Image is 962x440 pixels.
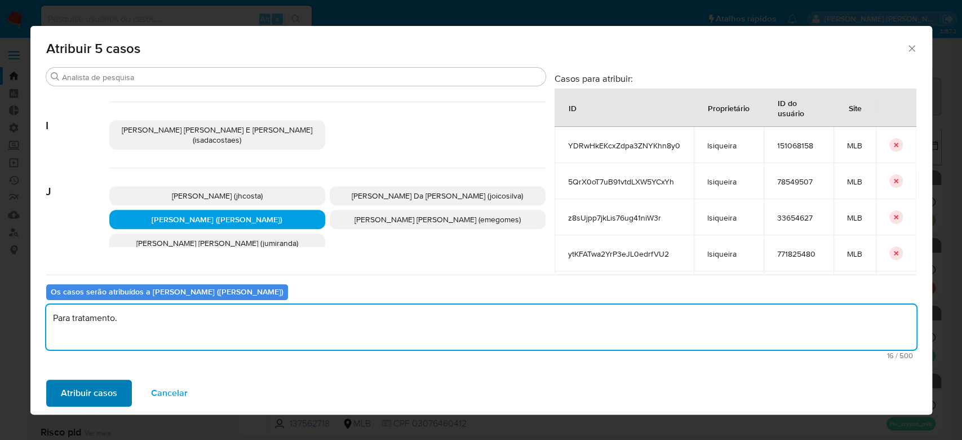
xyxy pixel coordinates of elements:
div: ID [555,94,590,121]
span: 33654627 [777,213,820,223]
div: [PERSON_NAME] (jhcosta) [109,186,325,205]
span: [PERSON_NAME] [PERSON_NAME] (emegomes) [354,214,521,225]
div: [PERSON_NAME] [PERSON_NAME] E [PERSON_NAME] (isadacostaes) [109,120,325,149]
span: I [46,102,109,133]
div: Site [835,94,875,121]
span: YDRwHkEKcxZdpa3ZNYKhn8y0 [568,140,680,151]
span: Atribuir casos [61,381,117,406]
button: icon-button [889,174,903,188]
button: Fechar a janela [906,43,916,53]
div: Proprietário [694,94,763,121]
span: [PERSON_NAME] [PERSON_NAME] (jumiranda) [136,237,298,249]
span: [PERSON_NAME] (jhcosta) [172,190,263,201]
h3: Casos para atribuir: [555,73,916,84]
span: MLB [847,213,862,223]
div: [PERSON_NAME] [PERSON_NAME] (emegomes) [330,210,546,229]
div: [PERSON_NAME] Da [PERSON_NAME] (joicosilva) [330,186,546,205]
span: Atribuir 5 casos [46,42,907,55]
span: MLB [847,177,862,187]
span: 151068158 [777,140,820,151]
span: Cancelar [151,381,188,406]
span: ytKFATwa2YrP3eJL0edrfVU2 [568,249,680,259]
span: lsiqueira [707,177,750,187]
span: [PERSON_NAME] [PERSON_NAME] E [PERSON_NAME] (isadacostaes) [122,124,312,146]
button: icon-button [889,247,903,260]
span: [PERSON_NAME] Da [PERSON_NAME] (joicosilva) [352,190,523,201]
button: icon-button [889,210,903,224]
div: ID do usuário [764,89,833,126]
div: assign-modal [30,26,932,415]
div: [PERSON_NAME] ([PERSON_NAME]) [109,210,325,229]
input: Analista de pesquisa [62,72,541,82]
span: lsiqueira [707,213,750,223]
span: z8sUjpp7jkLis76ug41niW3r [568,213,680,223]
button: Cancelar [136,380,202,407]
span: 5QrX0oT7uB91vtdLXW5YCxYh [568,177,680,187]
span: 78549507 [777,177,820,187]
span: 771825480 [777,249,820,259]
button: Atribuir casos [46,380,132,407]
span: MLB [847,140,862,151]
span: J [46,168,109,199]
span: Máximo de 500 caracteres [50,352,913,359]
span: lsiqueira [707,249,750,259]
textarea: Para tratamento. [46,305,916,350]
span: [PERSON_NAME] ([PERSON_NAME]) [152,214,282,225]
button: Procurar [51,72,60,81]
button: icon-button [889,138,903,152]
div: [PERSON_NAME] [PERSON_NAME] (jumiranda) [109,234,325,253]
b: Os casos serão atribuídos a [PERSON_NAME] ([PERSON_NAME]) [51,286,283,297]
span: lsiqueira [707,140,750,151]
span: MLB [847,249,862,259]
